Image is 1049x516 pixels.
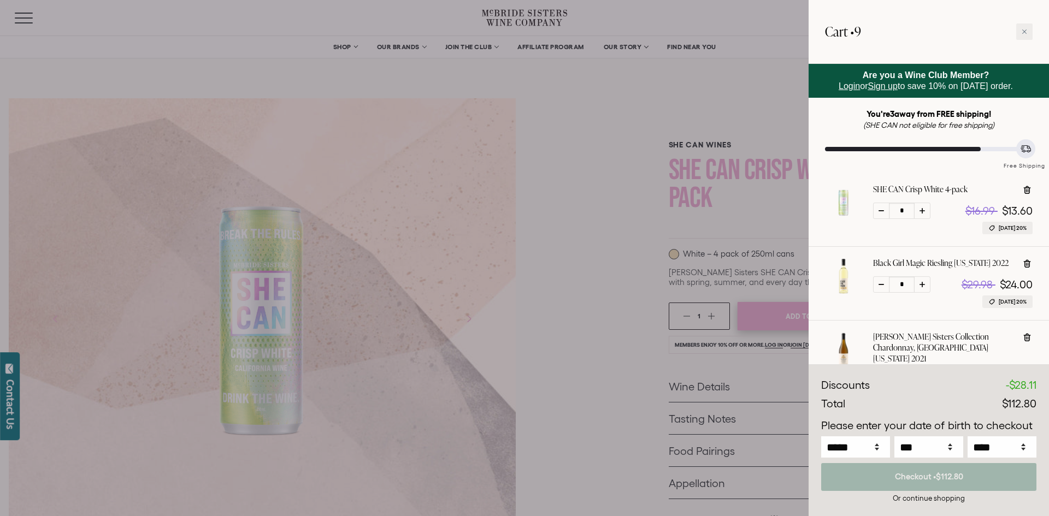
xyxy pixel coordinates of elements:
[863,70,989,80] strong: Are you a Wine Club Member?
[1002,205,1033,217] span: $13.60
[999,224,1027,232] span: [DATE] 20%
[873,184,968,195] a: SHE CAN Crisp White 4-pack
[839,81,860,91] a: Login
[825,285,862,297] a: Black Girl Magic Riesling California 2022
[890,109,894,118] span: 3
[1002,398,1036,410] span: $112.80
[873,258,1009,269] a: Black Girl Magic Riesling [US_STATE] 2022
[1000,278,1033,290] span: $24.00
[965,205,995,217] span: $16.99
[999,298,1027,306] span: [DATE] 20%
[868,81,898,91] a: Sign up
[821,396,845,412] div: Total
[821,493,1036,503] div: Or continue shopping
[873,331,1013,364] a: [PERSON_NAME] Sisters Collection Chardonnay, [GEOGRAPHIC_DATA][US_STATE] 2021
[825,359,862,371] a: McBride Sisters Collection Chardonnay, Central Coast California 2021
[1009,379,1036,391] span: $28.11
[825,211,862,223] a: SHE CAN Crisp White 4-pack
[839,70,1013,91] span: or to save 10% on [DATE] order.
[854,22,861,40] span: 9
[1006,377,1036,394] div: -
[863,121,995,129] em: (SHE CAN not eligible for free shipping)
[821,418,1036,434] p: Please enter your date of birth to checkout
[1000,151,1049,170] div: Free Shipping
[821,377,870,394] div: Discounts
[962,278,993,290] span: $29.98
[867,109,992,118] strong: You're away from FREE shipping!
[825,16,861,47] h2: Cart •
